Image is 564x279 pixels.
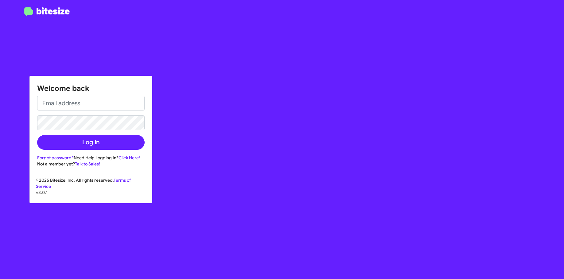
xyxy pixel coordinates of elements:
input: Email address [37,96,145,110]
div: Need Help Logging In? [37,155,145,161]
a: Click Here! [119,155,140,161]
a: Talk to Sales! [75,161,100,167]
div: © 2025 Bitesize, Inc. All rights reserved. [30,177,152,203]
div: Not a member yet? [37,161,145,167]
p: v3.0.1 [36,189,146,196]
h1: Welcome back [37,83,145,93]
button: Log In [37,135,145,150]
a: Forgot password? [37,155,74,161]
